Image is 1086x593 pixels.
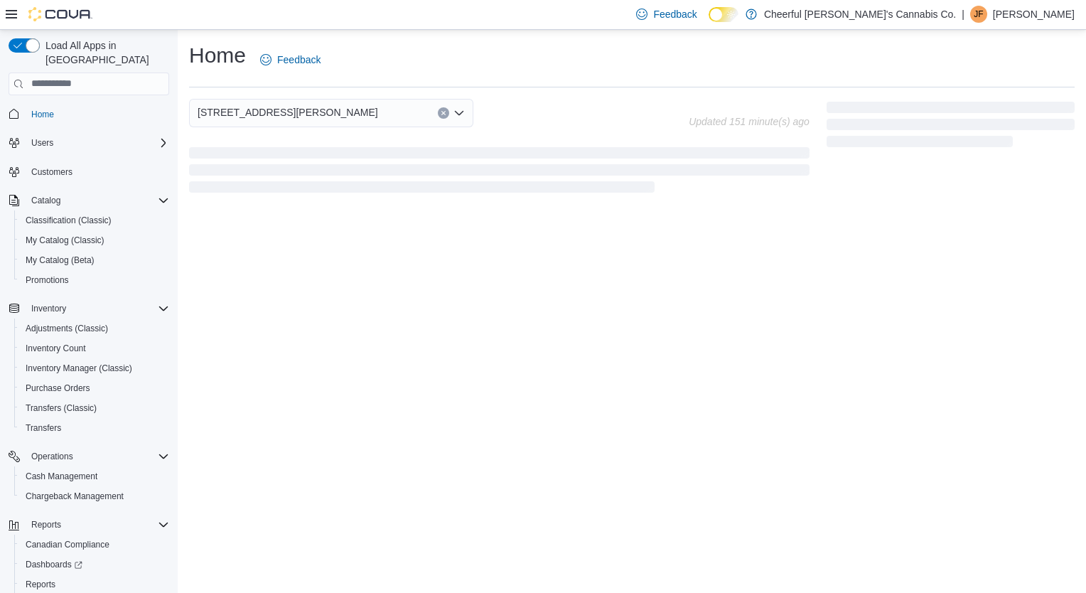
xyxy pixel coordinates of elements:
img: Cova [28,7,92,21]
a: Transfers (Classic) [20,400,102,417]
a: Home [26,106,60,123]
span: Reports [26,516,169,533]
span: Inventory [26,300,169,317]
p: Updated 151 minute(s) ago [689,116,810,127]
span: Classification (Classic) [26,215,112,226]
button: Users [26,134,59,151]
a: Classification (Classic) [20,212,117,229]
span: Operations [26,448,169,465]
span: Canadian Compliance [20,536,169,553]
p: Cheerful [PERSON_NAME]'s Cannabis Co. [764,6,956,23]
a: Cash Management [20,468,103,485]
button: Canadian Compliance [14,535,175,555]
a: Customers [26,164,78,181]
button: Inventory [26,300,72,317]
span: Catalog [31,195,60,206]
span: Dashboards [20,556,169,573]
button: Home [3,104,175,124]
button: Reports [26,516,67,533]
button: My Catalog (Classic) [14,230,175,250]
button: Promotions [14,270,175,290]
span: Load All Apps in [GEOGRAPHIC_DATA] [40,38,169,67]
button: Operations [3,447,175,466]
button: Cash Management [14,466,175,486]
a: Adjustments (Classic) [20,320,114,337]
button: Catalog [26,192,66,209]
button: Chargeback Management [14,486,175,506]
button: Transfers (Classic) [14,398,175,418]
span: Feedback [277,53,321,67]
span: Transfers [26,422,61,434]
a: Canadian Compliance [20,536,115,553]
span: [STREET_ADDRESS][PERSON_NAME] [198,104,378,121]
a: Promotions [20,272,75,289]
span: My Catalog (Beta) [20,252,169,269]
button: Catalog [3,191,175,210]
div: Jason Fitzpatrick [970,6,987,23]
span: Users [26,134,169,151]
h1: Home [189,41,246,70]
button: Inventory [3,299,175,319]
span: JF [974,6,983,23]
a: Chargeback Management [20,488,129,505]
span: Adjustments (Classic) [20,320,169,337]
a: Dashboards [20,556,88,573]
span: Purchase Orders [26,383,90,394]
span: Dashboards [26,559,82,570]
button: Users [3,133,175,153]
span: Chargeback Management [26,491,124,502]
span: Inventory Manager (Classic) [26,363,132,374]
button: Reports [3,515,175,535]
span: Purchase Orders [20,380,169,397]
span: My Catalog (Classic) [26,235,104,246]
button: My Catalog (Beta) [14,250,175,270]
span: Customers [31,166,72,178]
button: Adjustments (Classic) [14,319,175,338]
span: Promotions [26,274,69,286]
span: Inventory Count [20,340,169,357]
span: Canadian Compliance [26,539,109,550]
input: Dark Mode [709,7,738,22]
button: Transfers [14,418,175,438]
a: Feedback [254,46,326,74]
span: Transfers (Classic) [26,402,97,414]
button: Inventory Count [14,338,175,358]
span: Loading [189,150,810,196]
span: My Catalog (Classic) [20,232,169,249]
span: Cash Management [20,468,169,485]
span: Chargeback Management [20,488,169,505]
span: Operations [31,451,73,462]
p: | [962,6,964,23]
span: Promotions [20,272,169,289]
span: Home [31,109,54,120]
span: Cash Management [26,471,97,482]
button: Classification (Classic) [14,210,175,230]
a: Purchase Orders [20,380,96,397]
button: Purchase Orders [14,378,175,398]
button: Clear input [438,107,449,119]
span: Catalog [26,192,169,209]
a: My Catalog (Beta) [20,252,100,269]
span: My Catalog (Beta) [26,255,95,266]
span: Loading [827,105,1075,150]
span: Classification (Classic) [20,212,169,229]
a: Inventory Count [20,340,92,357]
span: Inventory Manager (Classic) [20,360,169,377]
span: Reports [31,519,61,530]
a: My Catalog (Classic) [20,232,110,249]
a: Inventory Manager (Classic) [20,360,138,377]
button: Customers [3,161,175,182]
span: Users [31,137,53,149]
button: Inventory Manager (Classic) [14,358,175,378]
button: Open list of options [453,107,465,119]
a: Reports [20,576,61,593]
span: Inventory [31,303,66,314]
span: Home [26,105,169,123]
span: Reports [26,579,55,590]
span: Inventory Count [26,343,86,354]
a: Transfers [20,420,67,437]
span: Transfers (Classic) [20,400,169,417]
a: Dashboards [14,555,175,575]
span: Customers [26,163,169,181]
